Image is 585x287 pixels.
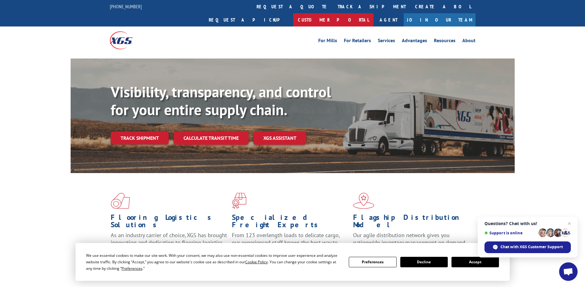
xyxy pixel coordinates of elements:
span: Chat with XGS Customer Support [501,244,563,250]
img: xgs-icon-total-supply-chain-intelligence-red [111,193,130,209]
a: Calculate transit time [174,131,249,145]
a: About [462,38,476,45]
span: Support is online [484,231,536,235]
a: Resources [434,38,455,45]
a: [PHONE_NUMBER] [110,3,142,10]
span: Cookie Policy [245,259,268,265]
button: Preferences [349,257,396,267]
a: For Retailers [344,38,371,45]
a: Services [378,38,395,45]
img: xgs-icon-focused-on-flooring-red [232,193,246,209]
h1: Specialized Freight Experts [232,214,348,232]
span: Preferences [122,266,142,271]
span: Questions? Chat with us! [484,221,571,226]
a: Advantages [402,38,427,45]
a: XGS ASSISTANT [253,131,306,145]
span: Chat with XGS Customer Support [484,241,571,253]
h1: Flagship Distribution Model [353,214,470,232]
b: Visibility, transparency, and control for your entire supply chain. [111,82,331,119]
div: Cookie Consent Prompt [76,243,510,281]
div: We use essential cookies to make our site work. With your consent, we may also use non-essential ... [86,252,341,272]
p: From 123 overlength loads to delicate cargo, our experienced staff knows the best way to move you... [232,232,348,259]
a: Open chat [559,262,578,281]
span: As an industry carrier of choice, XGS has brought innovation and dedication to flooring logistics... [111,232,227,253]
img: xgs-icon-flagship-distribution-model-red [353,193,374,209]
a: Track shipment [111,131,169,144]
a: Join Our Team [404,13,476,26]
button: Accept [451,257,499,267]
a: Request a pickup [204,13,293,26]
a: Agent [373,13,404,26]
h1: Flooring Logistics Solutions [111,214,227,232]
a: Customer Portal [293,13,373,26]
span: Our agile distribution network gives you nationwide inventory management on demand. [353,232,467,246]
a: For Mills [318,38,337,45]
button: Decline [400,257,448,267]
